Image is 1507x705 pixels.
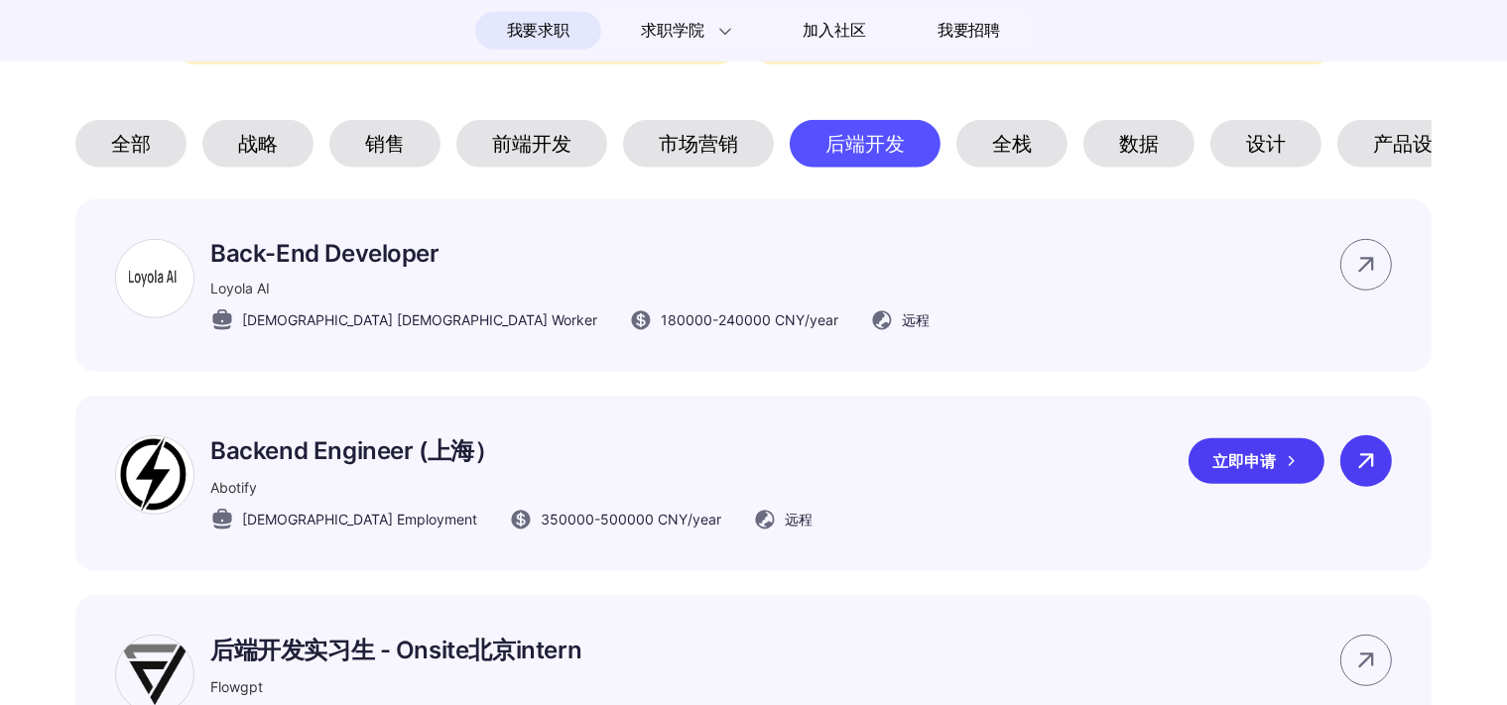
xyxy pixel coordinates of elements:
span: 加入社区 [804,15,866,47]
p: Back-End Developer [210,239,930,268]
div: 产品设计 [1337,120,1488,168]
span: 180000 - 240000 CNY /year [661,309,838,330]
span: 远程 [902,309,930,330]
div: 后端开发 [790,120,941,168]
div: 全部 [75,120,187,168]
span: 求职学院 [641,19,703,43]
span: Abotify [210,479,257,496]
p: 后端开发实习生 - Onsite北京intern [210,635,1117,666]
span: Flowgpt [210,678,263,695]
div: 立即申请 [1189,438,1324,484]
div: 战略 [202,120,314,168]
span: [DEMOGRAPHIC_DATA] Employment [242,509,477,529]
div: 设计 [1210,120,1321,168]
span: [DEMOGRAPHIC_DATA] [DEMOGRAPHIC_DATA] Worker [242,309,597,330]
a: 立即申请 [1189,438,1340,484]
span: 我要招聘 [938,19,1000,43]
div: 数据 [1083,120,1194,168]
span: 我要求职 [507,15,569,47]
div: 全栈 [956,120,1067,168]
div: 前端开发 [456,120,607,168]
span: Loyola AI [210,280,270,296]
div: 销售 [329,120,440,168]
span: 350000 - 500000 CNY /year [541,509,721,529]
span: 远程 [785,509,813,529]
div: 市场营销 [623,120,774,168]
p: Backend Engineer (上海） [210,435,813,467]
